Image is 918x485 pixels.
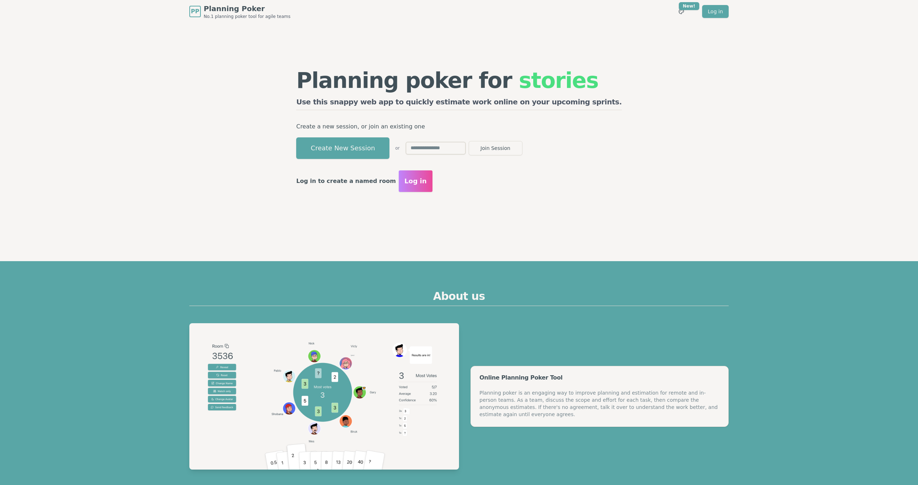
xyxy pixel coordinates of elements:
span: PP [191,7,199,16]
span: Planning Poker [204,4,290,14]
h2: About us [189,290,729,306]
button: Create New Session [296,137,389,159]
div: New! [679,2,699,10]
span: or [395,145,399,151]
span: stories [519,68,598,93]
a: PPPlanning PokerNo.1 planning poker tool for agile teams [189,4,290,19]
h1: Planning poker for [296,70,622,91]
span: No.1 planning poker tool for agile teams [204,14,290,19]
div: Online Planning Poker Tool [479,375,720,381]
button: Log in [399,170,432,192]
img: Planning Poker example session [189,323,459,470]
span: Log in [404,176,427,186]
h2: Use this snappy web app to quickly estimate work online on your upcoming sprints. [296,97,622,110]
p: Log in to create a named room [296,176,396,186]
button: New! [675,5,688,18]
div: Planning poker is an engaging way to improve planning and estimation for remote and in-person tea... [479,389,720,418]
p: Create a new session, or join an existing one [296,122,622,132]
a: Log in [702,5,729,18]
button: Join Session [469,141,522,155]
